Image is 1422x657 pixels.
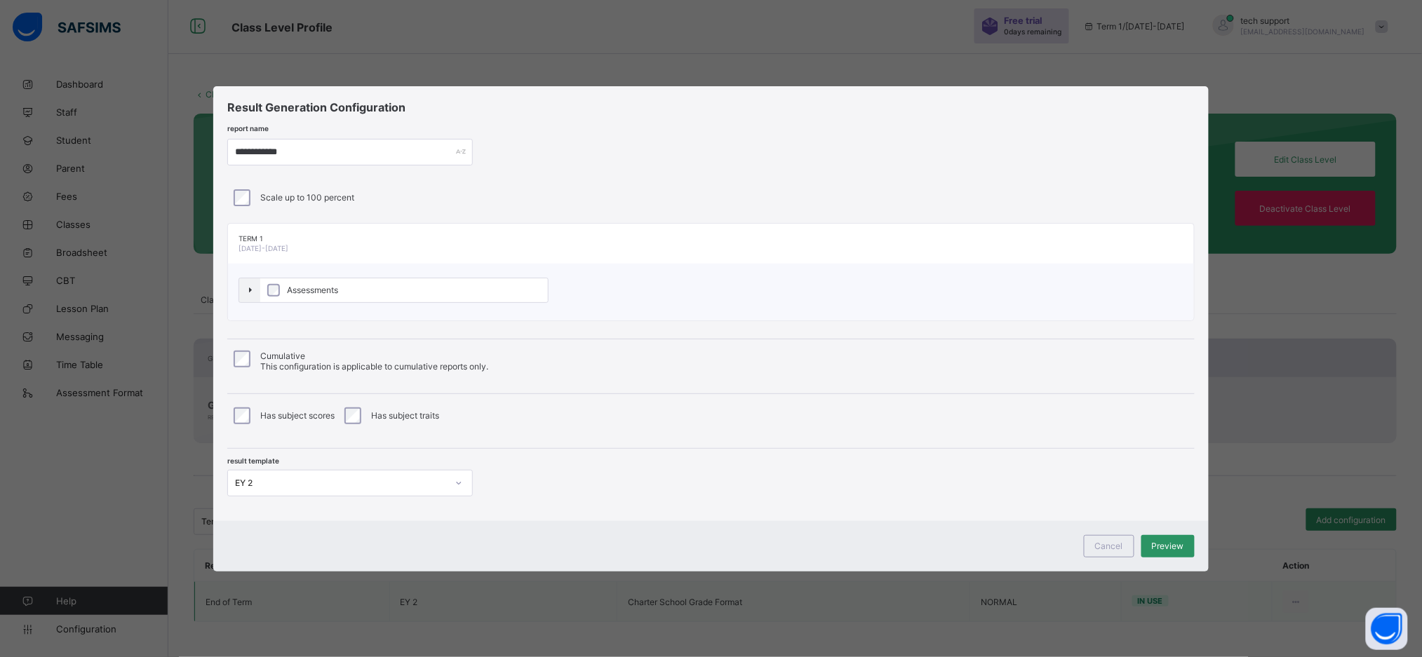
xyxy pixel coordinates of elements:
[1366,608,1408,650] button: Open asap
[283,285,342,295] span: Assessments
[239,244,288,252] span: [DATE]-[DATE]
[227,124,269,133] span: report name
[227,100,405,114] span: Result Generation Configuration
[239,278,260,302] button: Toggle
[1095,541,1123,551] span: Cancel
[235,477,447,488] div: EY 2
[260,351,305,361] span: Cumulative
[267,284,280,297] input: Assessments
[260,361,488,372] span: This configuration is applicable to cumulative reports only.
[260,192,354,203] label: Scale up to 100 percent
[1152,541,1184,551] span: Preview
[227,456,279,465] span: result template
[371,410,439,421] span: Has subject traits
[260,410,335,421] span: Has subject scores
[227,223,1195,321] div: [object Object]
[239,234,288,243] span: Term 1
